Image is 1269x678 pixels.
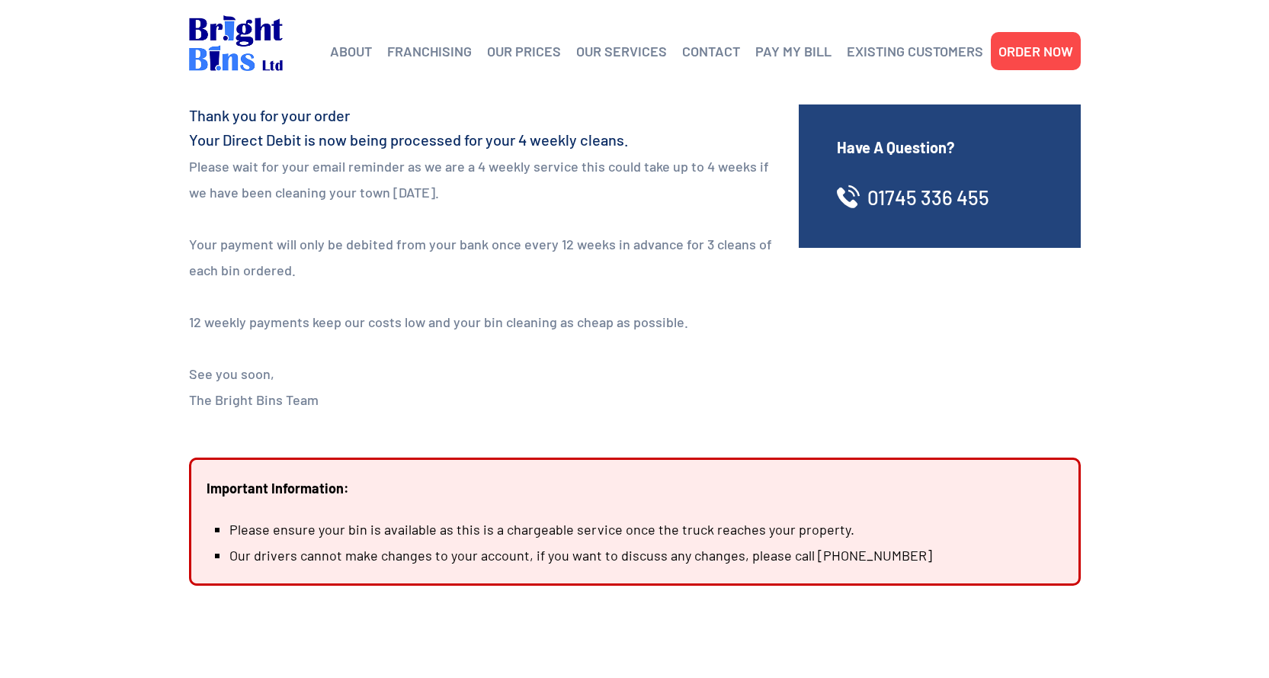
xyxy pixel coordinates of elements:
[837,137,1043,158] h4: Have A Question?
[189,153,776,205] p: Please wait for your email reminder as we are a 4 weekly service this could take up to 4 weeks if...
[189,129,776,150] h4: Your Direct Debit is now being processed for your 4 weekly cleans.
[387,40,472,63] a: FRANCHISING
[682,40,740,63] a: CONTACT
[755,40,832,63] a: PAY MY BILL
[576,40,667,63] a: OUR SERVICES
[487,40,561,63] a: OUR PRICES
[330,40,372,63] a: ABOUT
[847,40,983,63] a: EXISTING CUSTOMERS
[229,516,1063,542] li: Please ensure your bin is available as this is a chargeable service once the truck reaches your p...
[189,231,776,283] p: Your payment will only be debited from your bank once every 12 weeks in advance for 3 cleans of e...
[229,542,1063,568] li: Our drivers cannot make changes to your account, if you want to discuss any changes, please call ...
[189,361,776,413] p: See you soon, The Bright Bins Team
[189,309,776,335] p: 12 weekly payments keep our costs low and your bin cleaning as cheap as possible.
[867,185,989,209] a: 01745 336 455
[189,104,776,126] h4: Thank you for your order
[207,480,349,496] strong: Important Information:
[998,40,1073,63] a: ORDER NOW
